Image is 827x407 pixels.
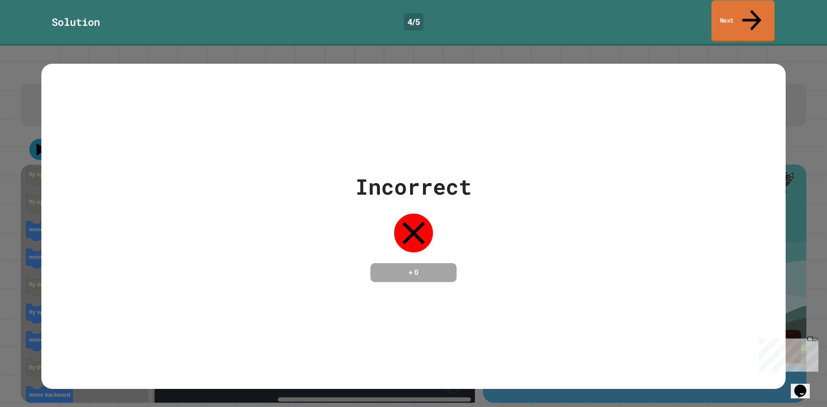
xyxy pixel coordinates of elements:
div: Solution [52,14,100,30]
div: 4 / 5 [404,13,423,31]
h4: + 0 [379,267,448,278]
iframe: chat widget [791,373,818,398]
div: Incorrect [355,171,472,203]
a: Next [712,0,775,42]
iframe: chat widget [755,335,818,372]
div: Chat with us now!Close [3,3,59,55]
